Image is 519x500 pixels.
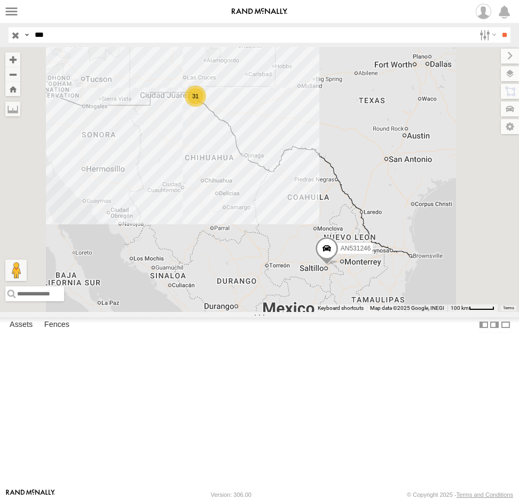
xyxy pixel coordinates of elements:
button: Zoom Home [5,82,20,96]
button: Map Scale: 100 km per 44 pixels [447,304,498,312]
label: Assets [4,318,38,333]
a: Terms and Conditions [457,491,513,498]
div: Version: 306.00 [211,491,251,498]
img: rand-logo.svg [232,8,287,15]
div: © Copyright 2025 - [407,491,513,498]
label: Measure [5,101,20,116]
label: Dock Summary Table to the Left [478,317,489,333]
label: Hide Summary Table [500,317,511,333]
button: Zoom out [5,67,20,82]
a: Terms (opens in new tab) [503,306,514,310]
button: Keyboard shortcuts [318,304,364,312]
span: 100 km [451,305,469,311]
label: Search Filter Options [475,27,498,43]
a: Visit our Website [6,489,55,500]
label: Dock Summary Table to the Right [489,317,500,333]
label: Map Settings [501,119,519,134]
span: Map data ©2025 Google, INEGI [370,305,444,311]
span: AN531246 [341,245,371,252]
button: Drag Pegman onto the map to open Street View [5,260,27,281]
div: 31 [185,85,206,107]
label: Fences [39,318,75,333]
button: Zoom in [5,52,20,67]
label: Search Query [22,27,31,43]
